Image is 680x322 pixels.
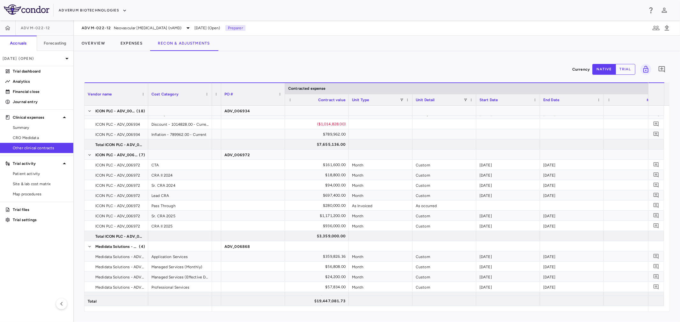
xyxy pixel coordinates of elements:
div: 12.00 [604,262,668,271]
span: Start Date [479,98,498,102]
div: 1.00 [604,272,668,282]
span: ICON PLC - ADV_006934 [95,129,140,140]
span: Total ICON PLC - ADV_006934 [95,140,144,150]
div: [DATE] [476,251,540,261]
button: Add comment [652,160,661,169]
div: As Invoiced [349,200,413,210]
div: [DATE] [540,170,604,180]
span: Contract value [318,98,346,102]
span: [DATE] (Open) [194,25,220,31]
div: Month [349,160,413,170]
span: Contracted expense [288,86,326,91]
p: Trial settings [13,217,68,223]
div: 12.00 [604,211,668,220]
div: Month [349,262,413,271]
div: Inflation - 789962.00 - Current [148,129,212,139]
p: Journal entry [13,99,68,105]
div: Discount - 1014828.00 - Current [148,119,212,129]
div: [DATE] [540,160,604,170]
div: ADV_006972 [221,150,285,159]
span: Medidata Solutions - ADV_006868 [95,262,144,272]
div: CTA [148,160,212,170]
span: (18) [136,106,145,116]
span: Summary [13,125,68,130]
div: Custom [413,190,476,200]
svg: Add comment [653,192,659,198]
button: Add comment [652,283,661,291]
div: $18,800.00 [291,170,346,180]
div: ADV_006868 [221,241,285,251]
div: $7,655,136.00 [291,139,346,150]
button: Recon & Adjustments [150,36,218,51]
svg: Add comment [653,111,659,117]
svg: Add comment [653,162,659,168]
span: Vendor name [88,92,112,96]
svg: Add comment [653,274,659,280]
div: [DATE] [476,190,540,200]
div: Lead CRA [148,190,212,200]
div: ($1,014,828.00) [291,119,346,129]
span: Total [88,296,97,306]
div: $789,962.00 [291,129,346,139]
div: Sr. CRA 2024 [148,180,212,190]
div: — [604,200,668,210]
span: Lock grid [638,64,651,75]
div: [DATE] [540,262,604,271]
div: $94,000.00 [291,180,346,190]
div: Month [349,180,413,190]
div: — [604,119,668,129]
div: $19,447,081.73 [291,296,346,306]
svg: Add comment [653,131,659,137]
button: Overview [74,36,113,51]
div: [DATE] [540,180,604,190]
svg: Add comment [653,223,659,229]
span: Neovascular [MEDICAL_DATA] (nAMD) [114,25,182,31]
div: $280,000.00 [291,200,346,211]
span: Cost Category [151,92,179,96]
div: [DATE] [540,190,604,200]
div: $24,200.00 [291,272,346,282]
div: Custom [413,180,476,190]
svg: Add comment [653,202,659,208]
div: Sr. CRA 2025 [148,211,212,220]
div: 12.00 [604,221,668,231]
div: $1,171,200.00 [291,211,346,221]
div: Custom [413,211,476,220]
button: Add comment [652,201,661,210]
div: Custom [413,160,476,170]
img: logo-full-BYUhSk78.svg [4,4,49,15]
button: Add comment [656,64,667,75]
svg: Add comment [653,121,659,127]
div: Month [349,170,413,180]
span: Map procedures [13,191,68,197]
button: Add comment [652,211,661,220]
div: [DATE] [540,211,604,220]
div: [DATE] [476,282,540,292]
div: [DATE] [476,262,540,271]
div: Managed Services (Effective Date) [148,272,212,282]
span: Medidata Solutions - ADV_006868 [95,241,139,252]
span: ICON PLC - ADV_006972 [95,150,139,160]
button: Add comment [652,262,661,271]
span: ICON PLC - ADV_006972 [95,221,140,231]
span: ADVM-022-12 [82,25,111,31]
div: 14.00 [604,160,668,170]
span: (4) [139,241,145,252]
div: Managed Services (Monthly) [148,262,212,271]
svg: Add comment [653,213,659,219]
span: ICON PLC - ADV_006972 [95,211,140,221]
span: Other clinical contracts [13,145,68,151]
span: CRO Medidata [13,135,68,141]
button: Add comment [652,221,661,230]
svg: Add comment [658,66,666,73]
p: [DATE] (Open) [3,56,63,61]
div: Custom [413,282,476,292]
div: [DATE] [540,282,604,292]
div: Custom [413,251,476,261]
div: 1.00 [604,170,668,180]
div: Pass Through [148,200,212,210]
div: [DATE] [476,211,540,220]
p: Clinical expenses [13,115,61,120]
h6: Accruals [10,40,26,46]
div: Custom [413,221,476,231]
